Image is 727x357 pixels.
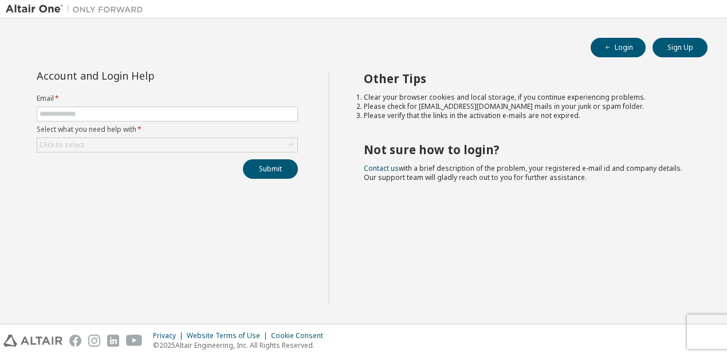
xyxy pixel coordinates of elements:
button: Submit [243,159,298,179]
p: © 2025 Altair Engineering, Inc. All Rights Reserved. [153,340,330,350]
button: Sign Up [653,38,708,57]
h2: Other Tips [364,71,687,86]
li: Please verify that the links in the activation e-mails are not expired. [364,111,687,120]
img: youtube.svg [126,335,143,347]
label: Email [37,94,298,103]
div: Cookie Consent [271,331,330,340]
div: Click to select [37,138,297,152]
button: Login [591,38,646,57]
li: Clear your browser cookies and local storage, if you continue experiencing problems. [364,93,687,102]
div: Privacy [153,331,187,340]
span: with a brief description of the problem, your registered e-mail id and company details. Our suppo... [364,163,682,182]
label: Select what you need help with [37,125,298,134]
img: instagram.svg [88,335,100,347]
img: linkedin.svg [107,335,119,347]
div: Website Terms of Use [187,331,271,340]
div: Click to select [40,140,84,150]
img: altair_logo.svg [3,335,62,347]
img: facebook.svg [69,335,81,347]
img: Altair One [6,3,149,15]
li: Please check for [EMAIL_ADDRESS][DOMAIN_NAME] mails in your junk or spam folder. [364,102,687,111]
h2: Not sure how to login? [364,142,687,157]
div: Account and Login Help [37,71,246,80]
a: Contact us [364,163,399,173]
